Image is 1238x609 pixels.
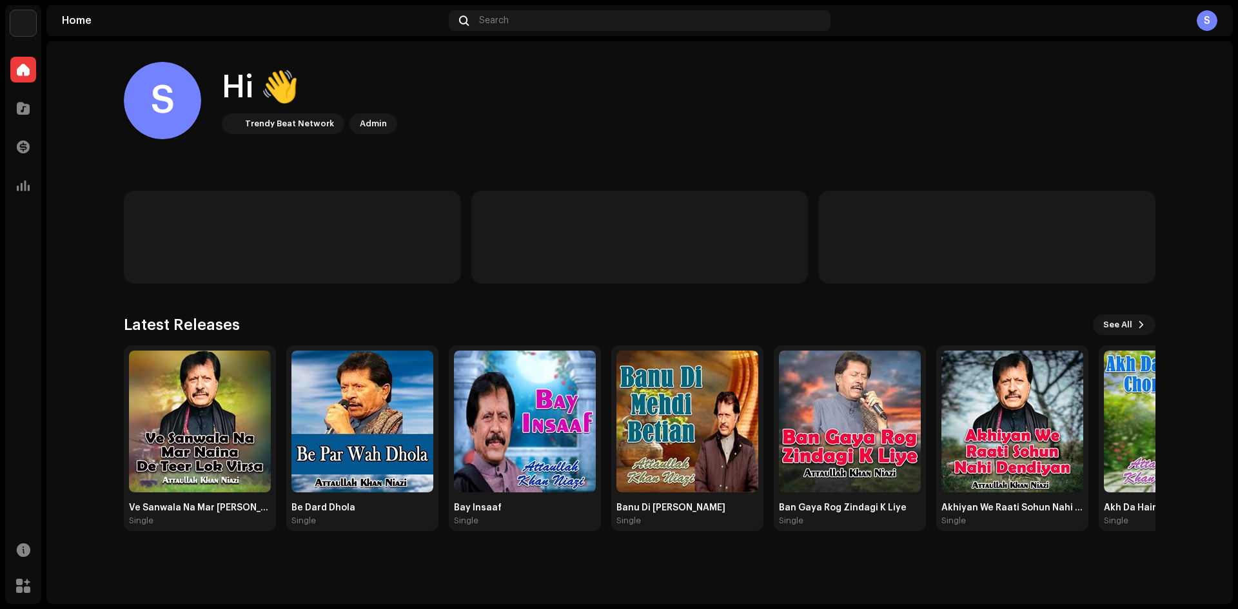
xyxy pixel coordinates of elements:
[616,503,758,513] div: Banu Di [PERSON_NAME]
[941,516,966,526] div: Single
[124,314,240,335] h3: Latest Releases
[454,516,478,526] div: Single
[479,15,509,26] span: Search
[129,351,271,492] img: 2c1d50b6-cb78-4570-92dd-1833f38a1d1c
[616,351,758,492] img: e84f79de-76eb-4566-9f0e-170b27940ee3
[779,503,921,513] div: Ban Gaya Rog Zindagi K Liye
[1093,314,1155,335] button: See All
[1103,312,1132,338] span: See All
[779,516,803,526] div: Single
[941,351,1083,492] img: 91a109a4-8e96-40a7-93a7-e79de8a9089d
[454,351,596,492] img: 2c9b7b1b-9e30-4fff-9c49-1e79819c803c
[222,67,397,108] div: Hi 👋
[291,503,433,513] div: Be Dard Dhola
[291,516,316,526] div: Single
[291,351,433,492] img: 86de0767-7854-472b-973f-aa82b825ec31
[245,116,334,131] div: Trendy Beat Network
[941,503,1083,513] div: Akhiyan We Raati Sohun Nahi Dendiyan
[224,116,240,131] img: 99e8c509-bf22-4021-8fc7-40965f23714a
[779,351,921,492] img: 61517cfb-1691-43b7-8ba4-d487f4d575cc
[124,62,201,139] div: S
[129,503,271,513] div: Ve Sanwala Na Mar [PERSON_NAME] Lok Virsa
[1104,516,1128,526] div: Single
[62,15,444,26] div: Home
[129,516,153,526] div: Single
[360,116,387,131] div: Admin
[616,516,641,526] div: Single
[10,10,36,36] img: 99e8c509-bf22-4021-8fc7-40965f23714a
[454,503,596,513] div: Bay Insaaf
[1197,10,1217,31] div: S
